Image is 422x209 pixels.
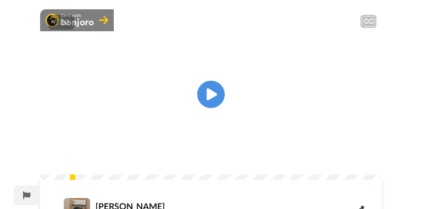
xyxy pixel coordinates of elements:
[40,9,114,31] a: Bonjoro LogoSent withbonjoro
[48,152,67,166] span: 9:24
[46,14,59,27] img: Bonjoro Logo
[69,152,73,166] span: /
[61,14,95,18] div: Sent with
[61,18,95,27] div: bonjoro
[75,152,95,166] span: 9:24
[361,154,372,165] img: Full screen
[362,16,375,27] div: CC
